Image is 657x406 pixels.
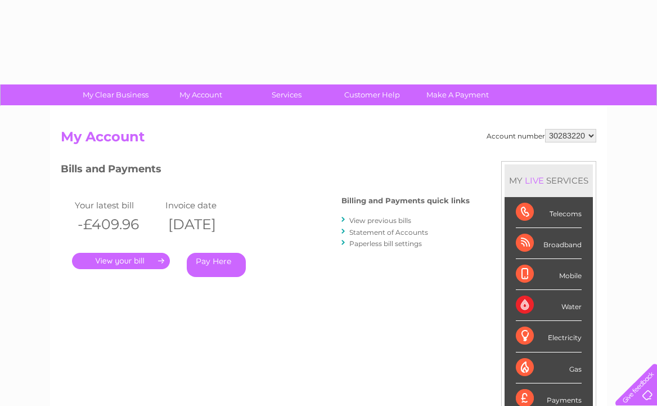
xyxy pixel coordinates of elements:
[61,129,596,150] h2: My Account
[349,228,428,237] a: Statement of Accounts
[516,259,582,290] div: Mobile
[240,84,333,105] a: Services
[516,353,582,383] div: Gas
[349,239,422,248] a: Paperless bill settings
[516,290,582,321] div: Water
[163,213,253,236] th: [DATE]
[341,197,470,205] h4: Billing and Payments quick links
[349,216,411,225] a: View previous bills
[72,213,163,236] th: -£409.96
[163,198,253,213] td: Invoice date
[516,228,582,259] div: Broadband
[523,175,546,186] div: LIVE
[61,161,470,181] h3: Bills and Payments
[516,197,582,228] div: Telecoms
[326,84,418,105] a: Customer Help
[505,164,593,197] div: MY SERVICES
[72,253,170,269] a: .
[411,84,504,105] a: Make A Payment
[155,84,247,105] a: My Account
[516,321,582,352] div: Electricity
[69,84,162,105] a: My Clear Business
[72,198,163,213] td: Your latest bill
[187,253,246,277] a: Pay Here
[487,129,596,142] div: Account number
